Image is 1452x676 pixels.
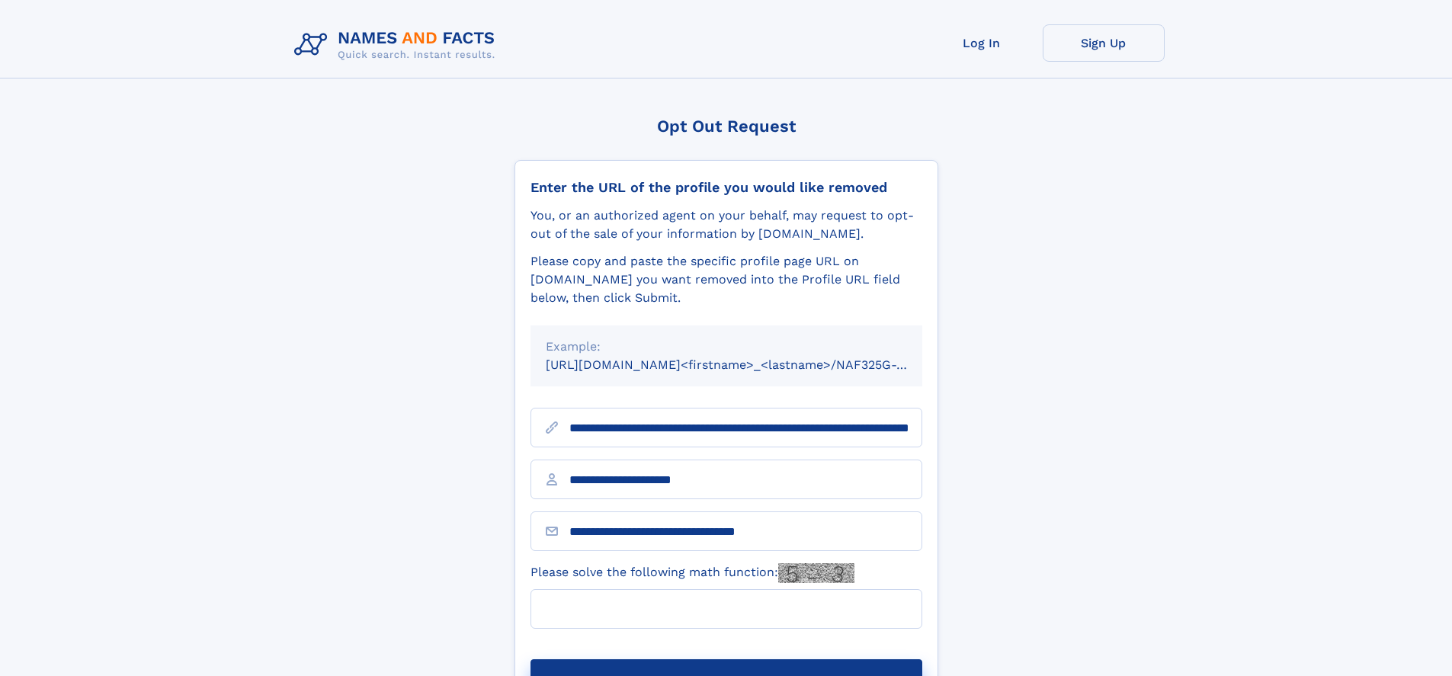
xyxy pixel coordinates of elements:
div: You, or an authorized agent on your behalf, may request to opt-out of the sale of your informatio... [530,207,922,243]
label: Please solve the following math function: [530,563,854,583]
div: Enter the URL of the profile you would like removed [530,179,922,196]
small: [URL][DOMAIN_NAME]<firstname>_<lastname>/NAF325G-xxxxxxxx [546,357,951,372]
div: Example: [546,338,907,356]
img: Logo Names and Facts [288,24,508,66]
div: Opt Out Request [514,117,938,136]
a: Log In [921,24,1043,62]
div: Please copy and paste the specific profile page URL on [DOMAIN_NAME] you want removed into the Pr... [530,252,922,307]
a: Sign Up [1043,24,1165,62]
